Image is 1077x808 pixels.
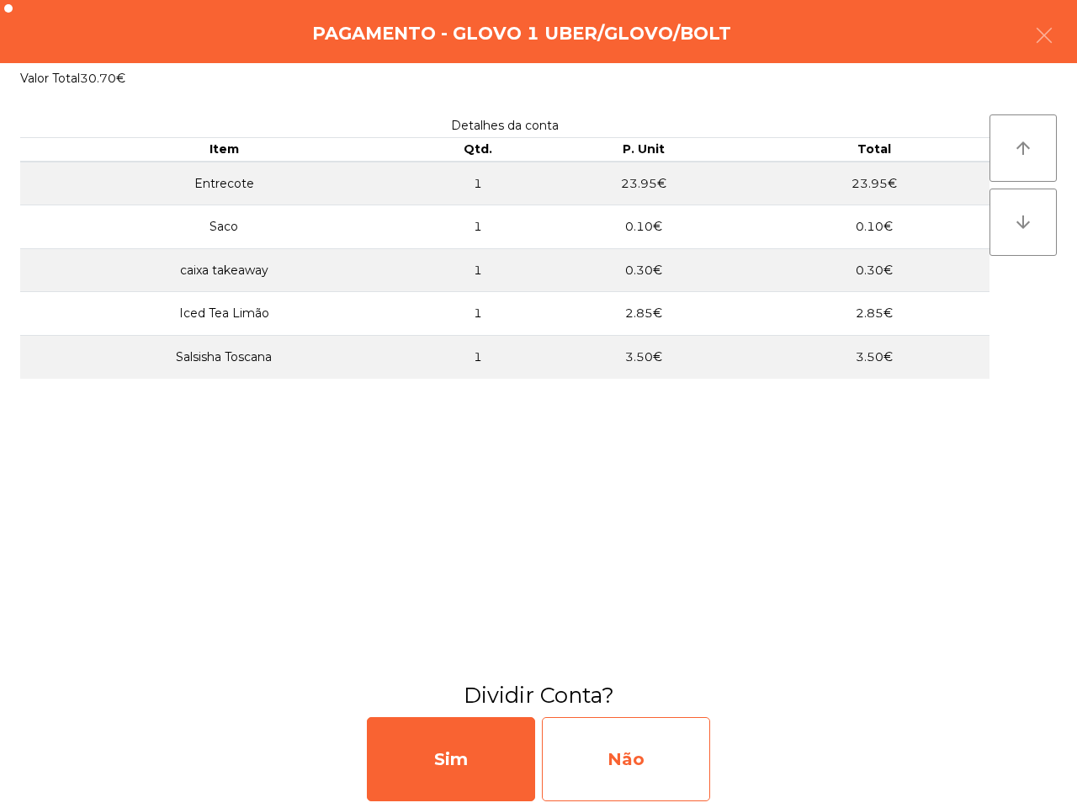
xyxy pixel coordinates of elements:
[367,717,535,801] div: Sim
[428,292,528,336] td: 1
[1013,212,1033,232] i: arrow_downward
[428,162,528,205] td: 1
[428,248,528,292] td: 1
[20,138,428,162] th: Item
[759,248,989,292] td: 0.30€
[542,717,710,801] div: Não
[759,292,989,336] td: 2.85€
[528,248,759,292] td: 0.30€
[20,205,428,249] td: Saco
[528,138,759,162] th: P. Unit
[759,162,989,205] td: 23.95€
[13,680,1064,710] h3: Dividir Conta?
[759,138,989,162] th: Total
[80,71,125,86] span: 30.70€
[20,248,428,292] td: caixa takeaway
[528,336,759,379] td: 3.50€
[20,292,428,336] td: Iced Tea Limão
[528,292,759,336] td: 2.85€
[428,138,528,162] th: Qtd.
[20,162,428,205] td: Entrecote
[20,71,80,86] span: Valor Total
[759,205,989,249] td: 0.10€
[428,205,528,249] td: 1
[451,118,559,133] span: Detalhes da conta
[759,336,989,379] td: 3.50€
[989,114,1057,182] button: arrow_upward
[428,336,528,379] td: 1
[20,336,428,379] td: Salsisha Toscana
[528,162,759,205] td: 23.95€
[989,189,1057,256] button: arrow_downward
[312,21,731,46] h4: Pagamento - Glovo 1 Uber/Glovo/Bolt
[1013,138,1033,158] i: arrow_upward
[528,205,759,249] td: 0.10€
